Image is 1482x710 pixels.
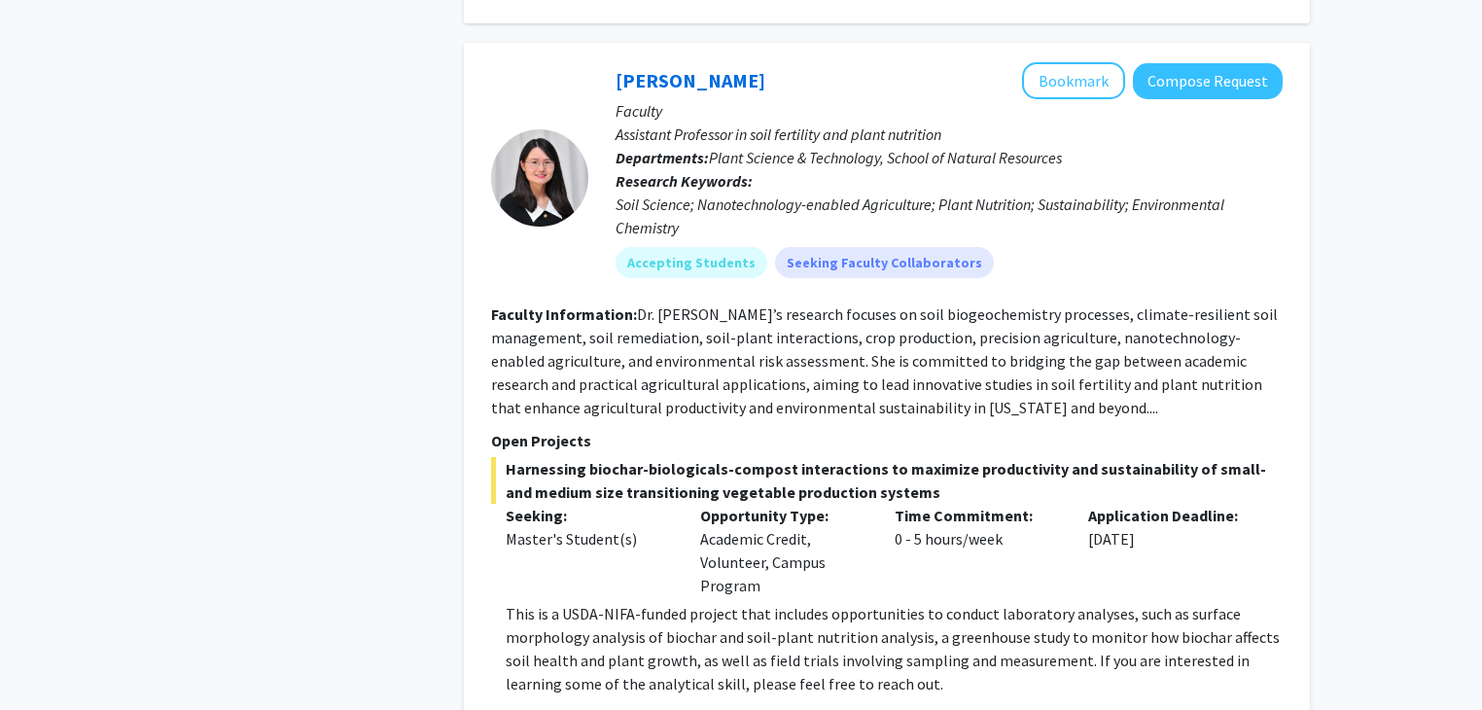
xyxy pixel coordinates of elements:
[616,247,767,278] mat-chip: Accepting Students
[895,504,1060,527] p: Time Commitment:
[491,304,637,324] b: Faculty Information:
[709,148,1062,167] span: Plant Science & Technology, School of Natural Resources
[491,457,1283,504] span: Harnessing biochar-biologicals-compost interactions to maximize productivity and sustainability o...
[616,123,1283,146] p: Assistant Professor in soil fertility and plant nutrition
[880,504,1075,597] div: 0 - 5 hours/week
[1133,63,1283,99] button: Compose Request to Xiaoping Xin
[1074,504,1268,597] div: [DATE]
[1088,504,1253,527] p: Application Deadline:
[506,602,1283,695] p: This is a USDA-NIFA-funded project that includes opportunities to conduct laboratory analyses, su...
[686,504,880,597] div: Academic Credit, Volunteer, Campus Program
[491,304,1278,417] fg-read-more: Dr. [PERSON_NAME]’s research focuses on soil biogeochemistry processes, climate-resilient soil ma...
[616,148,709,167] b: Departments:
[491,429,1283,452] p: Open Projects
[616,68,765,92] a: [PERSON_NAME]
[506,504,671,527] p: Seeking:
[15,622,83,695] iframe: Chat
[700,504,865,527] p: Opportunity Type:
[775,247,994,278] mat-chip: Seeking Faculty Collaborators
[1022,62,1125,99] button: Add Xiaoping Xin to Bookmarks
[616,193,1283,239] div: Soil Science; Nanotechnology-enabled Agriculture; Plant Nutrition; Sustainability; Environmental ...
[506,527,671,550] div: Master's Student(s)
[616,99,1283,123] p: Faculty
[616,171,753,191] b: Research Keywords:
